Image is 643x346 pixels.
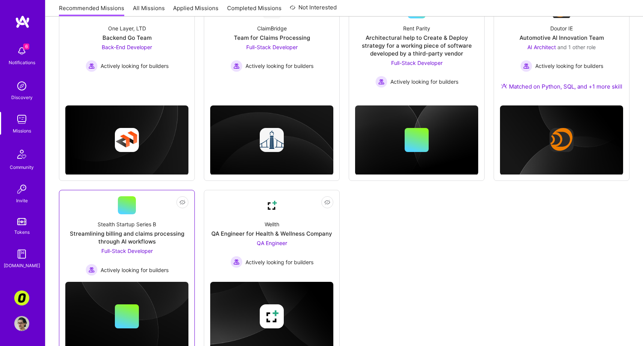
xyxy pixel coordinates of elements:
div: Backend Go Team [102,34,152,42]
img: cover [65,105,188,175]
div: Wellth [265,220,279,228]
div: QA Engineer for Health & Wellness Company [211,230,332,238]
a: Completed Missions [227,4,282,17]
img: Company logo [115,128,139,152]
div: Matched on Python, SQL, and +1 more skill [501,83,622,90]
img: teamwork [14,112,29,127]
img: cover [355,105,478,175]
img: tokens [17,218,26,225]
img: Community [13,145,31,163]
img: Corner3: Building an AI User Researcher [14,290,29,305]
i: icon EyeClosed [324,199,330,205]
div: Notifications [9,59,35,66]
div: Discovery [11,93,33,101]
span: Actively looking for builders [535,62,603,70]
img: User Avatar [14,316,29,331]
span: 6 [23,44,29,50]
img: Actively looking for builders [375,76,387,88]
div: Community [10,163,34,171]
a: Stealth Startup Series BStreamlining billing and claims processing through AI workflowsFull-Stack... [65,196,188,276]
span: Back-End Developer [102,44,152,50]
span: Full-Stack Developer [101,248,153,254]
span: Actively looking for builders [390,78,458,86]
a: User Avatar [12,316,31,331]
a: Company LogoOne Layer, LTDBackend Go TeamBack-End Developer Actively looking for buildersActively... [65,0,188,84]
img: Actively looking for builders [230,256,242,268]
a: Rent ParityArchitectural help to Create & Deploy strategy for a working piece of software develop... [355,0,478,88]
div: Stealth Startup Series B [98,220,156,228]
span: and 1 other role [557,44,596,50]
span: Full-Stack Developer [391,60,443,66]
img: Company logo [260,304,284,328]
img: Actively looking for builders [86,60,98,72]
span: Actively looking for builders [101,266,169,274]
img: bell [14,44,29,59]
img: guide book [14,247,29,262]
div: Doutor IE [550,24,573,32]
div: ClaimBridge [257,24,287,32]
img: cover [210,105,333,175]
a: Applied Missions [173,4,218,17]
span: AI Architect [527,44,556,50]
div: Architectural help to Create & Deploy strategy for a working piece of software developed by a thi... [355,34,478,57]
i: icon EyeClosed [179,199,185,205]
div: Tokens [14,228,30,236]
a: Corner3: Building an AI User Researcher [12,290,31,305]
div: Team for Claims Processing [234,34,310,42]
div: Missions [13,127,31,135]
span: Actively looking for builders [101,62,169,70]
img: discovery [14,78,29,93]
img: Invite [14,182,29,197]
span: Actively looking for builders [245,62,313,70]
span: Actively looking for builders [245,258,313,266]
img: logo [15,15,30,29]
a: Company LogoDoutor IEAutomotive AI Innovation TeamAI Architect and 1 other roleActively looking f... [500,0,623,99]
img: Ateam Purple Icon [501,83,507,89]
img: Company Logo [263,196,281,214]
img: Company logo [550,128,574,152]
div: Rent Parity [403,24,430,32]
img: cover [500,105,623,175]
span: QA Engineer [257,240,287,246]
div: One Layer, LTD [108,24,146,32]
a: Company LogoClaimBridgeTeam for Claims ProcessingFull-Stack Developer Actively looking for builde... [210,0,333,84]
div: [DOMAIN_NAME] [4,262,40,269]
img: Actively looking for builders [230,60,242,72]
a: Not Interested [290,3,337,17]
div: Invite [16,197,28,205]
img: Actively looking for builders [86,264,98,276]
div: Automotive AI Innovation Team [520,34,604,42]
a: Recommended Missions [59,4,124,17]
a: All Missions [133,4,165,17]
img: Company logo [260,128,284,152]
img: Actively looking for builders [520,60,532,72]
span: Full-Stack Developer [246,44,298,50]
div: Streamlining billing and claims processing through AI workflows [65,230,188,245]
a: Company LogoWellthQA Engineer for Health & Wellness CompanyQA Engineer Actively looking for build... [210,196,333,271]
